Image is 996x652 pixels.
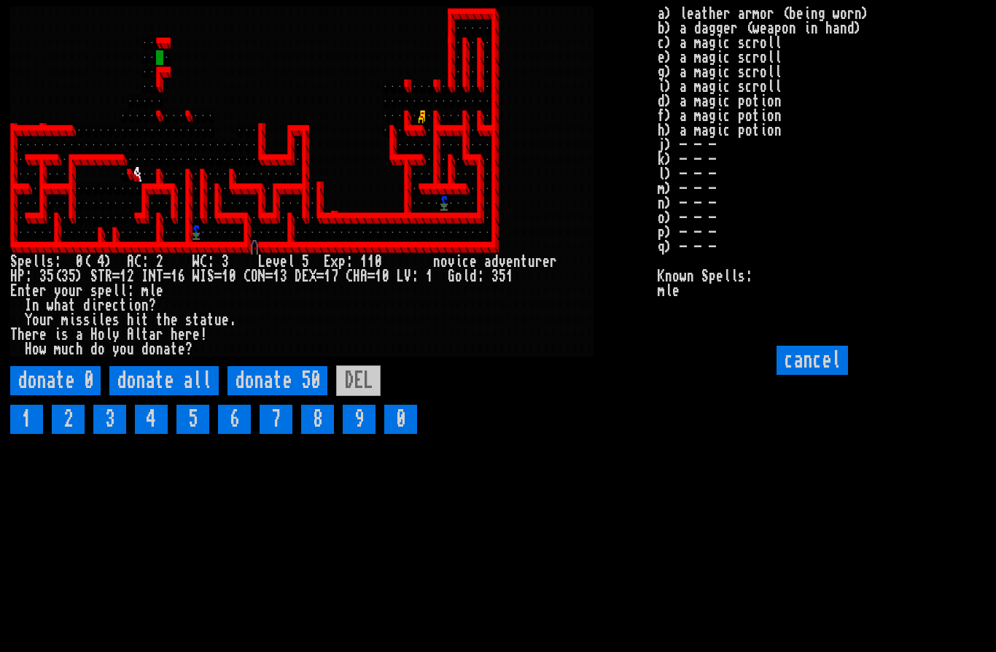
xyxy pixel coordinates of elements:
div: u [69,284,76,298]
div: I [25,298,32,313]
div: r [550,255,557,269]
div: E [324,255,331,269]
div: : [477,269,484,284]
input: 6 [218,405,251,434]
div: = [367,269,375,284]
div: T [156,269,163,284]
div: I [200,269,207,284]
div: y [54,284,61,298]
div: 1 [367,255,375,269]
div: e [178,342,185,357]
div: A [360,269,367,284]
div: = [163,269,171,284]
div: ? [185,342,192,357]
div: d [470,269,477,284]
div: r [39,284,47,298]
div: o [61,284,69,298]
div: e [105,313,112,327]
div: v [499,255,506,269]
div: r [76,284,83,298]
div: V [404,269,411,284]
div: u [214,313,222,327]
div: : [141,255,149,269]
div: l [149,284,156,298]
div: o [98,342,105,357]
div: d [141,342,149,357]
input: 3 [93,405,126,434]
div: 5 [47,269,54,284]
div: r [47,313,54,327]
div: ? [149,298,156,313]
div: i [69,313,76,327]
div: W [192,255,200,269]
div: o [120,342,127,357]
div: o [455,269,462,284]
div: t [120,298,127,313]
div: a [76,327,83,342]
div: e [265,255,273,269]
div: e [222,313,229,327]
input: 9 [343,405,376,434]
div: 0 [229,269,236,284]
input: donate all [109,366,219,395]
div: E [302,269,309,284]
div: e [280,255,287,269]
div: h [54,298,61,313]
div: : [411,269,419,284]
div: n [433,255,440,269]
div: = [316,269,324,284]
div: H [10,269,17,284]
div: 1 [375,269,382,284]
div: e [105,284,112,298]
div: l [112,284,120,298]
div: : [346,255,353,269]
div: 2 [156,255,163,269]
div: l [39,255,47,269]
div: c [462,255,470,269]
div: N [149,269,156,284]
div: 4 [98,255,105,269]
div: l [462,269,470,284]
input: 5 [176,405,209,434]
div: 1 [360,255,367,269]
div: t [141,313,149,327]
div: u [528,255,535,269]
div: S [90,269,98,284]
div: 1 [171,269,178,284]
div: t [521,255,528,269]
div: e [192,327,200,342]
div: t [141,327,149,342]
div: c [69,342,76,357]
div: i [455,255,462,269]
div: u [61,342,69,357]
div: o [149,342,156,357]
div: 0 [375,255,382,269]
div: 1 [222,269,229,284]
div: 6 [178,269,185,284]
div: w [39,342,47,357]
div: n [513,255,521,269]
div: 7 [331,269,338,284]
div: 1 [273,269,280,284]
div: e [25,255,32,269]
div: v [448,255,455,269]
div: s [112,313,120,327]
div: 3 [280,269,287,284]
div: ) [76,269,83,284]
div: l [134,327,141,342]
div: r [156,327,163,342]
div: e [178,327,185,342]
input: 8 [301,405,334,434]
div: e [171,313,178,327]
div: C [134,255,141,269]
div: ) [105,255,112,269]
div: l [32,255,39,269]
div: T [10,327,17,342]
div: C [346,269,353,284]
div: 3 [222,255,229,269]
div: E [10,284,17,298]
div: l [287,255,295,269]
div: X [309,269,316,284]
div: 1 [324,269,331,284]
div: N [258,269,265,284]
